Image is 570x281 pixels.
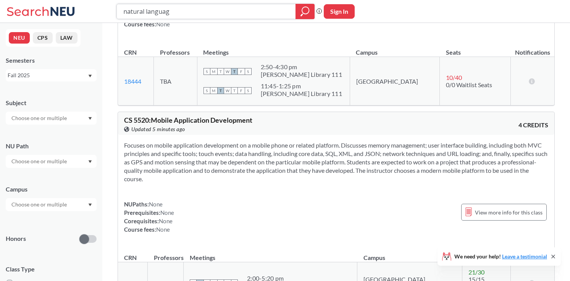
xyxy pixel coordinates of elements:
span: T [231,87,238,94]
div: Campus [6,185,97,193]
svg: Dropdown arrow [88,117,92,120]
div: NU Path [6,142,97,150]
div: Fall 2025 [8,71,87,80]
input: Choose one or multiple [8,200,72,209]
th: Meetings [197,41,350,57]
div: [PERSON_NAME] Library 111 [261,71,342,78]
span: F [238,68,245,75]
button: CPS [33,32,53,44]
th: Notifications [511,41,554,57]
span: 0/0 Waitlist Seats [446,81,492,88]
section: Focuses on mobile application development on a mobile phone or related platform. Discusses memory... [124,141,548,183]
span: 10 / 40 [446,74,462,81]
div: Dropdown arrow [6,155,97,168]
div: Subject [6,99,97,107]
div: [PERSON_NAME] Library 111 [261,90,342,97]
svg: Dropdown arrow [88,203,92,206]
td: TBA [154,57,197,106]
div: Fall 2025Dropdown arrow [6,69,97,81]
span: Updated 5 minutes ago [131,125,185,133]
span: S [203,87,210,94]
span: W [224,87,231,94]
span: 21 / 30 [468,268,484,276]
span: S [203,68,210,75]
span: View more info for this class [475,208,543,217]
a: Leave a testimonial [502,253,547,260]
span: CS 5520 : Mobile Application Development [124,116,252,124]
th: Professors [154,41,197,57]
th: Notifications [511,246,554,262]
span: T [217,87,224,94]
svg: Dropdown arrow [88,75,92,78]
th: Campus [357,246,462,262]
th: Seats [462,246,511,262]
span: 4 CREDITS [518,121,548,129]
span: T [231,68,238,75]
a: 18444 [124,78,141,85]
div: 11:45 - 1:25 pm [261,82,342,90]
span: None [156,226,170,233]
button: Sign In [324,4,355,19]
span: M [210,68,217,75]
span: S [245,87,252,94]
input: Choose one or multiple [8,157,72,166]
input: Choose one or multiple [8,114,72,123]
p: Honors [6,234,26,243]
button: NEU [9,32,30,44]
span: W [224,68,231,75]
svg: Dropdown arrow [88,160,92,163]
button: LAW [56,32,78,44]
div: 2:50 - 4:30 pm [261,63,342,71]
span: S [245,68,252,75]
td: [GEOGRAPHIC_DATA] [350,57,440,106]
span: None [149,201,163,208]
svg: magnifying glass [300,6,310,17]
span: None [159,218,173,224]
input: Class, professor, course number, "phrase" [123,5,290,18]
div: CRN [124,48,137,57]
span: We need your help! [454,254,547,259]
div: Semesters [6,56,97,65]
th: Professors [148,246,184,262]
div: Dropdown arrow [6,112,97,125]
span: M [210,87,217,94]
th: Seats [440,41,511,57]
span: T [217,68,224,75]
th: Meetings [184,246,357,262]
div: Dropdown arrow [6,198,97,211]
span: None [160,209,174,216]
div: magnifying glass [295,4,315,19]
span: F [238,87,245,94]
div: NUPaths: Prerequisites: Corequisites: Course fees: [124,200,174,234]
div: CRN [124,253,137,262]
span: Class Type [6,265,97,273]
span: None [156,21,170,28]
th: Campus [350,41,440,57]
